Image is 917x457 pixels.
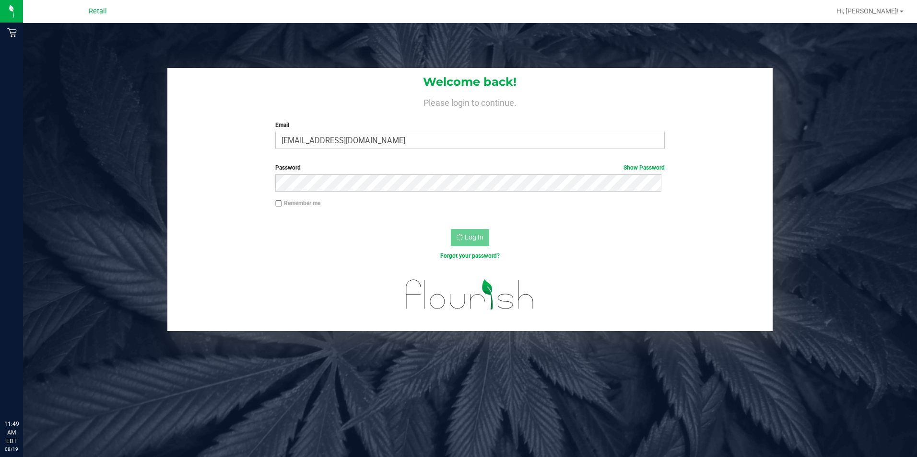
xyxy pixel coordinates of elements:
span: Hi, [PERSON_NAME]! [836,7,899,15]
img: flourish_logo.svg [394,270,546,319]
input: Remember me [275,200,282,207]
span: Log In [465,233,483,241]
button: Log In [451,229,489,246]
p: 11:49 AM EDT [4,420,19,446]
a: Forgot your password? [440,252,500,259]
inline-svg: Retail [7,28,17,37]
span: Password [275,164,301,171]
label: Email [275,121,665,129]
h1: Welcome back! [167,76,773,88]
p: 08/19 [4,446,19,453]
h4: Please login to continue. [167,96,773,107]
a: Show Password [623,164,665,171]
span: Retail [89,7,107,15]
label: Remember me [275,199,320,207]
